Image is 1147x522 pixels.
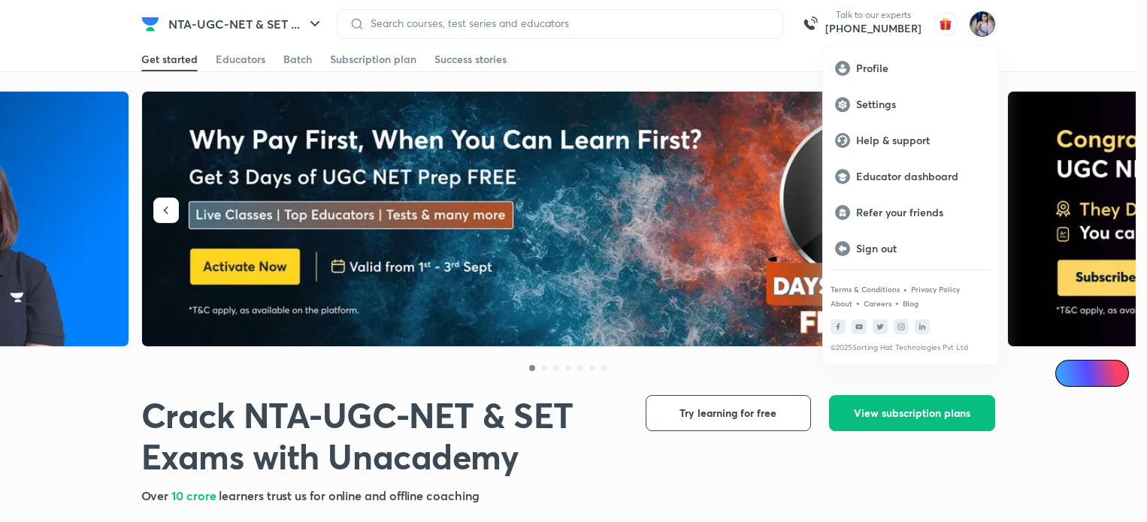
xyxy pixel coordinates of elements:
[856,98,986,111] p: Settings
[823,86,998,122] a: Settings
[864,299,891,308] a: Careers
[1013,463,1130,505] iframe: Help widget launcher
[903,299,919,308] a: Blog
[903,282,908,296] div: •
[831,285,900,294] a: Terms & Conditions
[911,285,960,294] a: Privacy Policy
[823,50,998,86] a: Profile
[855,296,861,309] div: •
[856,242,986,255] p: Sign out
[856,170,986,183] p: Educator dashboard
[856,206,986,219] p: Refer your friends
[894,296,900,309] div: •
[856,62,986,75] p: Profile
[823,158,998,195] a: Educator dashboard
[831,299,852,308] a: About
[831,343,991,352] p: © 2025 Sorting Hat Technologies Pvt Ltd
[856,134,986,147] p: Help & support
[823,122,998,158] a: Help & support
[823,195,998,231] a: Refer your friends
